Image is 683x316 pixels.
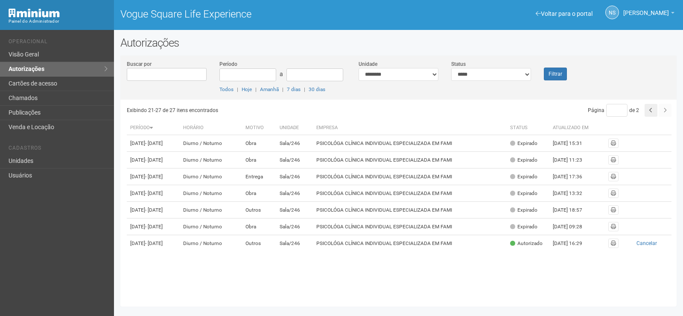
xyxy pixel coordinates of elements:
div: Expirado [510,207,537,214]
span: | [237,86,238,92]
td: PSICOLÓGA CLÍNICA INDIVIDUAL ESPECIALIZADA EM FAMI [313,202,506,219]
th: Motivo [242,121,276,135]
td: [DATE] [127,202,180,219]
a: NS [605,6,619,19]
td: [DATE] 09:28 [549,219,596,235]
div: Expirado [510,190,537,197]
span: - [DATE] [145,190,163,196]
th: Status [507,121,549,135]
td: PSICOLÓGA CLÍNICA INDIVIDUAL ESPECIALIZADA EM FAMI [313,235,506,252]
a: Todos [219,86,234,92]
td: [DATE] 17:36 [549,168,596,185]
td: [DATE] 16:29 [549,235,596,252]
h1: Vogue Square Life Experience [120,9,392,20]
span: - [DATE] [145,174,163,180]
td: PSICOLÓGA CLÍNICA INDIVIDUAL ESPECIALIZADA EM FAMI [313,152,506,168]
div: Exibindo 21-27 de 27 itens encontrados [127,104,401,117]
th: Período [127,121,180,135]
td: [DATE] [127,135,180,152]
td: Diurno / Noturno [180,202,242,219]
td: [DATE] 18:57 [549,202,596,219]
td: Obra [242,185,276,202]
td: Sala/246 [276,185,313,202]
td: Entrega [242,168,276,185]
td: PSICOLÓGA CLÍNICA INDIVIDUAL ESPECIALIZADA EM FAMI [313,185,506,202]
span: - [DATE] [145,224,163,230]
li: Operacional [9,38,108,47]
a: Amanhã [260,86,279,92]
td: [DATE] 13:32 [549,185,596,202]
div: Expirado [510,140,537,147]
label: Status [451,60,466,68]
label: Unidade [359,60,377,68]
button: Filtrar [544,68,567,80]
td: Obra [242,219,276,235]
div: Expirado [510,223,537,230]
td: Sala/246 [276,235,313,252]
td: Sala/246 [276,135,313,152]
li: Cadastros [9,145,108,154]
td: Diurno / Noturno [180,219,242,235]
td: Sala/246 [276,202,313,219]
span: - [DATE] [145,207,163,213]
th: Unidade [276,121,313,135]
span: - [DATE] [145,240,163,246]
span: | [282,86,283,92]
h2: Autorizações [120,36,677,49]
div: Expirado [510,173,537,180]
a: Hoje [242,86,252,92]
span: Página de 2 [588,107,639,113]
td: PSICOLÓGA CLÍNICA INDIVIDUAL ESPECIALIZADA EM FAMI [313,219,506,235]
th: Atualizado em [549,121,596,135]
td: Sala/246 [276,152,313,168]
td: [DATE] 11:23 [549,152,596,168]
td: Diurno / Noturno [180,185,242,202]
td: [DATE] [127,219,180,235]
span: - [DATE] [145,157,163,163]
label: Período [219,60,237,68]
td: [DATE] [127,152,180,168]
td: [DATE] 15:31 [549,135,596,152]
a: 30 dias [309,86,325,92]
span: | [304,86,305,92]
td: PSICOLÓGA CLÍNICA INDIVIDUAL ESPECIALIZADA EM FAMI [313,135,506,152]
div: Autorizado [510,240,543,247]
td: Diurno / Noturno [180,135,242,152]
button: Cancelar [625,239,668,248]
td: Diurno / Noturno [180,152,242,168]
span: | [255,86,257,92]
a: Voltar para o portal [536,10,593,17]
td: [DATE] [127,168,180,185]
span: - [DATE] [145,140,163,146]
span: a [280,71,283,77]
span: Nicolle Silva [623,1,669,16]
label: Buscar por [127,60,152,68]
a: [PERSON_NAME] [623,11,674,18]
td: Obra [242,135,276,152]
a: 7 dias [287,86,301,92]
td: Diurno / Noturno [180,235,242,252]
td: Outros [242,202,276,219]
td: Sala/246 [276,219,313,235]
td: [DATE] [127,235,180,252]
th: Horário [180,121,242,135]
th: Empresa [313,121,506,135]
td: Sala/246 [276,168,313,185]
td: Outros [242,235,276,252]
td: PSICOLÓGA CLÍNICA INDIVIDUAL ESPECIALIZADA EM FAMI [313,168,506,185]
td: Diurno / Noturno [180,168,242,185]
td: Obra [242,152,276,168]
img: Minium [9,9,60,18]
td: [DATE] [127,185,180,202]
div: Expirado [510,157,537,164]
div: Painel do Administrador [9,18,108,25]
